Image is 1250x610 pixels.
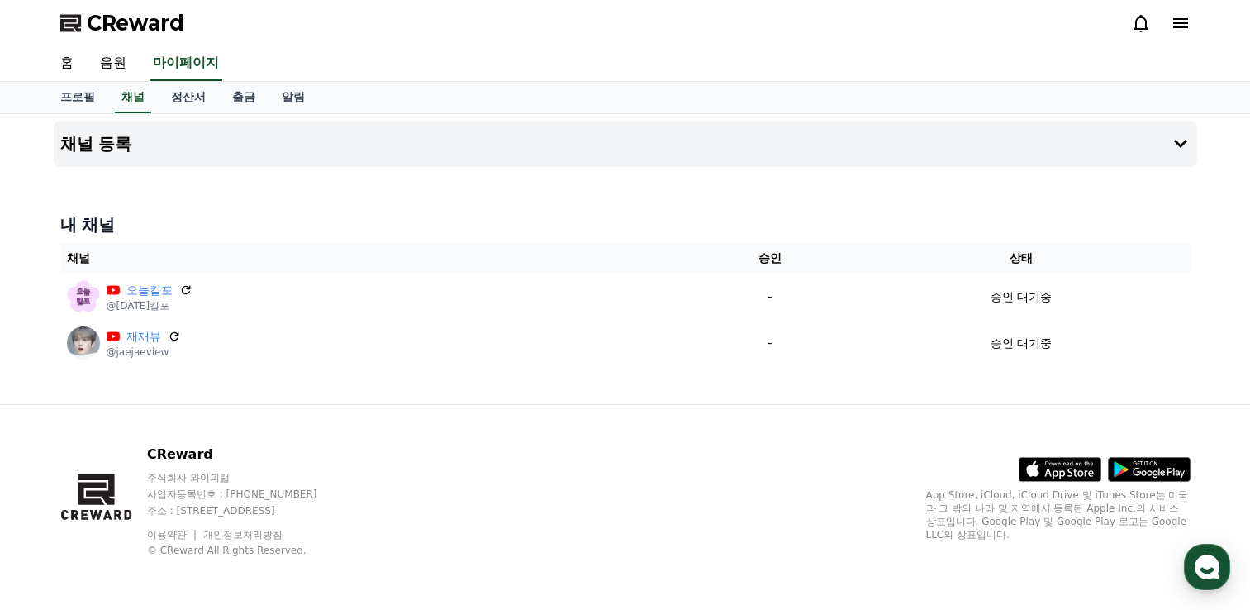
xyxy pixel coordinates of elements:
[115,82,151,113] a: 채널
[150,46,222,81] a: 마이페이지
[147,471,349,484] p: 주식회사 와이피랩
[147,544,349,557] p: © CReward All Rights Reserved.
[60,10,184,36] a: CReward
[67,280,100,313] img: 오늘킬포
[60,243,688,274] th: 채널
[47,82,108,113] a: 프로필
[147,488,349,501] p: 사업자등록번호 : [PHONE_NUMBER]
[87,46,140,81] a: 음원
[60,213,1191,236] h4: 내 채널
[126,328,161,346] a: 재재뷰
[87,10,184,36] span: CReward
[694,288,845,306] p: -
[219,82,269,113] a: 출금
[47,46,87,81] a: 홈
[126,282,173,299] a: 오늘킬포
[54,121,1197,167] button: 채널 등록
[60,135,132,153] h4: 채널 등록
[203,529,283,541] a: 개인정보처리방침
[147,445,349,465] p: CReward
[852,243,1190,274] th: 상태
[926,488,1191,541] p: App Store, iCloud, iCloud Drive 및 iTunes Store는 미국과 그 밖의 나라 및 지역에서 등록된 Apple Inc.의 서비스 상표입니다. Goo...
[107,299,192,312] p: @[DATE]킬포
[694,335,845,352] p: -
[158,82,219,113] a: 정산서
[687,243,852,274] th: 승인
[991,288,1052,306] p: 승인 대기중
[147,504,349,517] p: 주소 : [STREET_ADDRESS]
[107,346,181,359] p: @jaejaeview
[147,529,199,541] a: 이용약관
[67,326,100,360] img: 재재뷰
[991,335,1052,352] p: 승인 대기중
[269,82,318,113] a: 알림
